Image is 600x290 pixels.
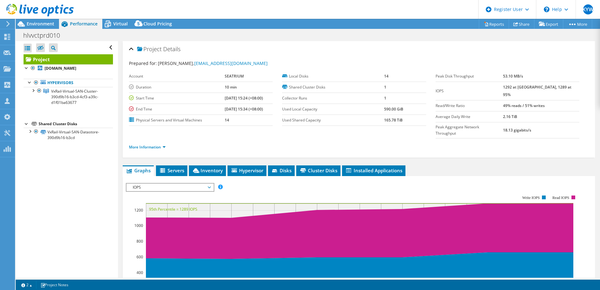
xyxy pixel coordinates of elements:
b: 53.10 MB/s [503,73,523,79]
span: Details [163,45,180,53]
b: 1292 at [GEOGRAPHIC_DATA], 1289 at 95% [503,84,571,97]
label: Shared Cluster Disks [282,84,384,90]
div: Shared Cluster Disks [39,120,113,128]
span: VxRail-Virtual-SAN-Cluster-390d9b16-b3cd-4cf3-a39c-d1f01ba63677 [51,89,98,105]
b: [DATE] 15:24 (+08:00) [225,95,263,101]
label: Average Daily Write [436,114,503,120]
a: More Information [129,144,166,150]
label: Duration [129,84,225,90]
span: Cloud Pricing [143,21,172,27]
label: End Time [129,106,225,112]
b: 14 [384,73,388,79]
text: 600 [137,254,143,260]
text: 1200 [134,207,143,213]
b: 1 [384,95,386,101]
label: Physical Servers and Virtual Machines [129,117,225,123]
span: [PERSON_NAME], [158,60,268,66]
span: Hypervisor [231,167,263,174]
b: [DOMAIN_NAME] [45,66,76,71]
a: Hypervisors [24,79,113,87]
label: Local Disks [282,73,384,79]
a: Export [534,19,563,29]
span: Environment [27,21,54,27]
text: 1000 [134,223,143,228]
b: 1 [384,84,386,90]
a: [EMAIL_ADDRESS][DOMAIN_NAME] [194,60,268,66]
h1: hlvvctprd010 [20,32,70,39]
a: VxRail-Virtual-SAN-Cluster-390d9b16-b3cd-4cf3-a39c-d1f01ba63677 [24,87,113,106]
a: Share [509,19,534,29]
text: 800 [137,239,143,244]
span: Inventory [192,167,223,174]
b: 14 [225,117,229,123]
text: Write IOPS [522,196,540,200]
text: 95th Percentile = 1289 IOPS [149,207,197,212]
label: IOPS [436,88,503,94]
a: [DOMAIN_NAME] [24,64,113,72]
label: Prepared for: [129,60,157,66]
b: SEATRIUM [225,73,244,79]
span: KYW [583,4,593,14]
label: Peak Aggregate Network Throughput [436,124,503,137]
span: Disks [271,167,292,174]
span: Performance [70,21,98,27]
a: Project Notes [36,281,73,289]
span: Cluster Disks [299,167,337,174]
label: Read/Write Ratio [436,103,503,109]
b: 165.78 TiB [384,117,403,123]
label: Used Shared Capacity [282,117,384,123]
b: 590.00 GiB [384,106,403,112]
text: 400 [137,270,143,275]
b: 2.16 TiB [503,114,517,119]
svg: \n [544,7,549,12]
b: 18.13 gigabits/s [503,127,531,133]
span: Servers [159,167,184,174]
span: Virtual [113,21,128,27]
label: Account [129,73,225,79]
span: Graphs [126,167,151,174]
b: 49% reads / 51% writes [503,103,545,108]
b: 10 min [225,84,237,90]
a: Reports [479,19,509,29]
span: Installed Applications [345,167,402,174]
a: 2 [17,281,36,289]
span: Project [137,46,162,52]
label: Used Local Capacity [282,106,384,112]
b: [DATE] 15:34 (+08:00) [225,106,263,112]
span: IOPS [130,184,210,191]
a: More [563,19,592,29]
a: VxRail-Virtual-SAN-Datastore-390d9b16-b3cd [24,128,113,142]
label: Start Time [129,95,225,101]
label: Peak Disk Throughput [436,73,503,79]
label: Collector Runs [282,95,384,101]
text: Read IOPS [552,196,569,200]
a: Project [24,54,113,64]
